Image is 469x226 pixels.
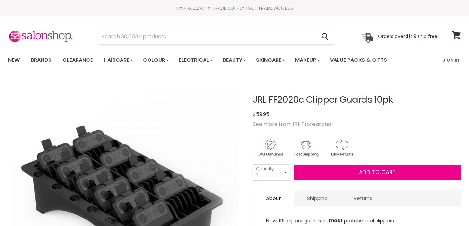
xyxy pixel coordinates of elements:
a: Haircare [99,53,137,67]
a: Returns [341,190,385,206]
a: Beauty [218,53,250,67]
input: Search [98,29,316,44]
button: Search [316,29,334,44]
a: JRL Professional [291,120,333,128]
a: Skincare [251,53,289,67]
select: Quantity [253,164,290,180]
img: returns.gif [324,138,359,158]
a: Brands [26,53,56,67]
button: Add to cart [294,165,461,181]
ul: Main menu [3,51,415,70]
h1: JRL FF2020c Clipper Guards 10pk [253,95,461,105]
a: Electrical [174,53,217,67]
a: Shipping [294,190,341,206]
img: genuine.gif [253,138,287,158]
p: Orders over $149 ship free! [378,33,439,39]
span: Add to cart [359,168,396,176]
a: Sign In [438,53,463,67]
img: shipping.gif [289,138,323,158]
span: See more from [253,120,333,128]
a: New [3,53,24,67]
a: Makeup [290,53,324,67]
a: About [253,190,294,206]
span: $59.95 [253,111,269,118]
a: Clearance [58,53,98,67]
strong: most [329,217,343,224]
a: GET TRADE ACCESS [248,5,293,11]
form: Product [98,29,334,45]
a: Value Packs & Gifts [325,53,392,67]
a: Colour [138,53,173,67]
